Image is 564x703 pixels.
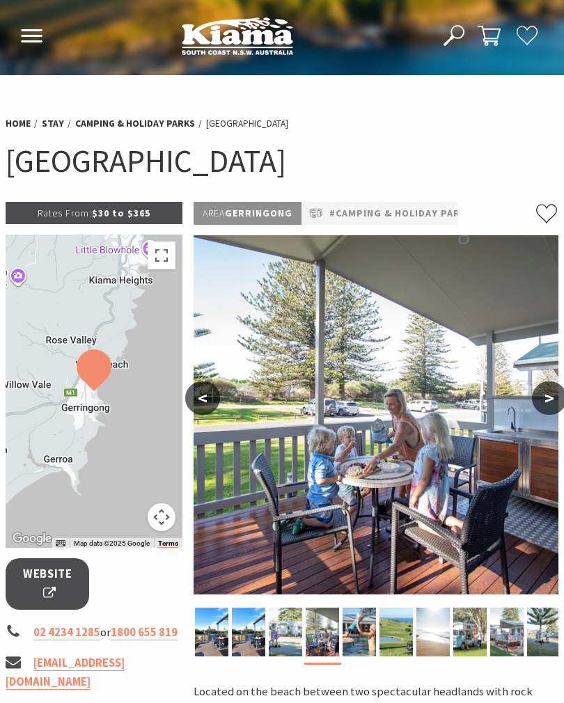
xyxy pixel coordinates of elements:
[42,117,64,130] a: Stay
[6,140,558,181] h1: [GEOGRAPHIC_DATA]
[33,625,100,640] a: 02 4234 1285
[6,558,89,609] a: Website
[158,539,178,548] a: Terms (opens in new tab)
[9,530,55,548] a: Click to see this area on Google Maps
[206,116,288,131] li: [GEOGRAPHIC_DATA]
[111,625,178,640] a: 1800 655 819
[38,207,92,219] span: Rates From:
[379,608,413,656] img: Werri Beach Holiday Park
[148,503,175,531] button: Map camera controls
[453,608,487,656] img: Werri Beach Holiday Park, Gerringong
[6,117,31,130] a: Home
[329,205,473,221] a: #Camping & Holiday Parks
[269,608,302,656] img: Werri Beach Holiday Park, Gerringong
[182,17,293,55] img: Kiama Logo
[9,530,55,548] img: Google
[185,381,220,415] button: <
[306,608,339,656] img: Private Balcony - Holiday Cabin Werri Beach Holiday Park
[6,202,182,224] p: $30 to $365
[148,242,175,269] button: Toggle fullscreen view
[56,539,65,548] button: Keyboard shortcuts
[75,117,195,130] a: Camping & Holiday Parks
[6,656,125,690] a: [EMAIL_ADDRESS][DOMAIN_NAME]
[195,608,228,656] img: Cabin deck at Werri Beach Holiday Park
[343,608,376,656] img: Swimming Pool - Werri Beach Holiday Park
[232,608,265,656] img: Cabin deck at Werri Beach Holiday Park
[194,202,301,225] p: Gerringong
[74,539,150,547] span: Map data ©2025 Google
[203,207,225,219] span: Area
[194,235,558,594] img: Private Balcony - Holiday Cabin Werri Beach Holiday Park
[416,608,450,656] img: Surfing Spot, Werri Beach Holiday Park
[6,624,182,642] li: or
[23,565,72,602] span: Website
[490,608,524,656] img: Werri Beach Holiday Park, Dog Friendly
[527,608,561,656] img: Werri Beach Holiday Park - Dog Friendly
